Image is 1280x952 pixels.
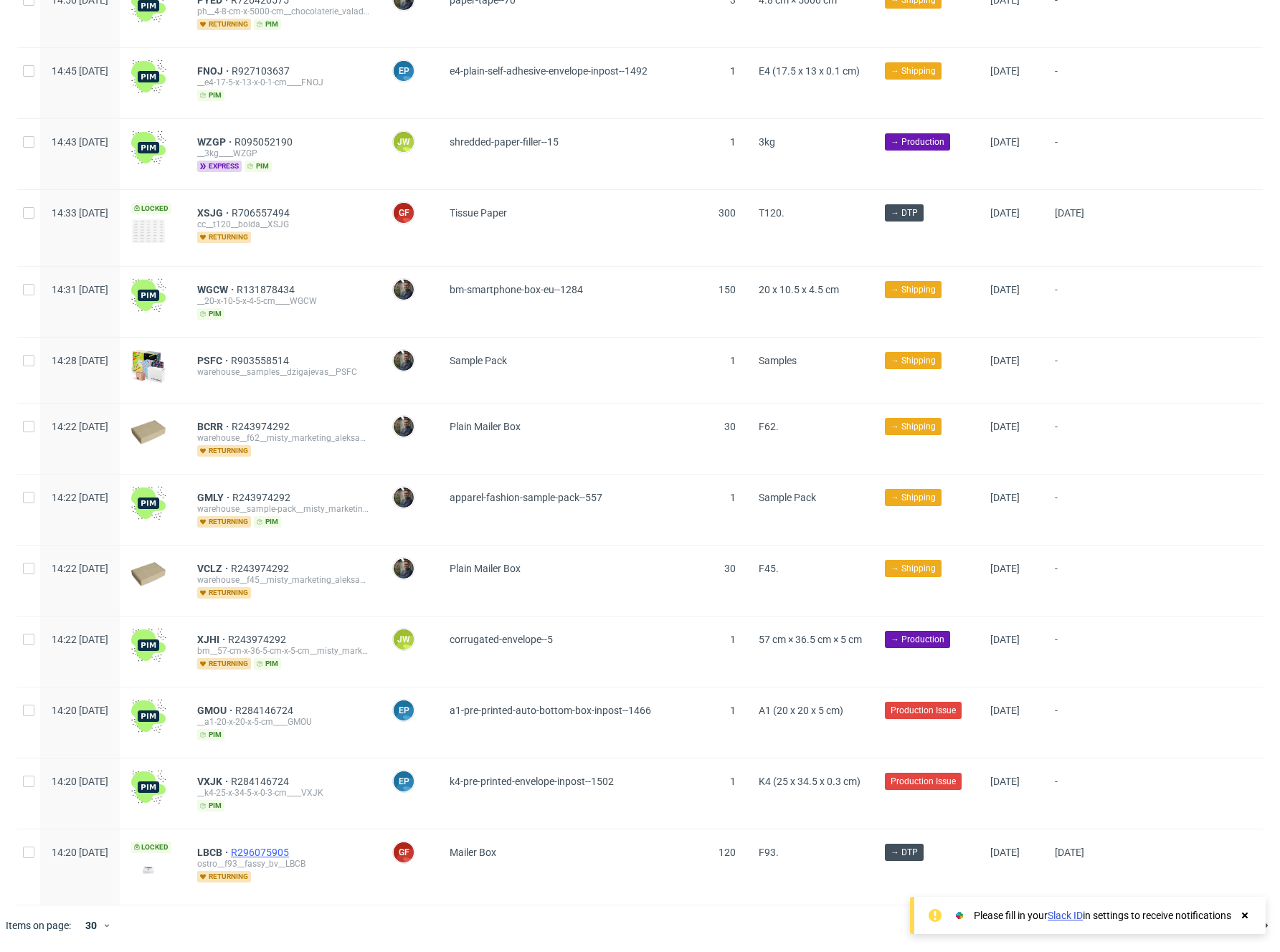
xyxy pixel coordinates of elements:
span: → Shipping [891,354,936,367]
span: - [1055,355,1106,386]
span: - [1055,136,1106,172]
img: wHgJFi1I6lmhQAAAABJRU5ErkJggg== [131,486,166,520]
span: R284146724 [235,705,296,716]
span: LBCB [197,847,231,858]
span: - [1055,65,1106,101]
span: K4 (25 x 34.5 x 0.3 cm) [759,776,861,787]
span: [DATE] [1055,207,1084,219]
span: [DATE] [990,284,1020,295]
span: → Shipping [891,283,936,296]
img: plain-eco.9b3ba858dad33fd82c36.png [131,562,166,586]
span: corrugated-envelope--5 [450,634,553,645]
img: Maciej Sobola [394,487,414,508]
a: WGCW [197,284,237,295]
span: 20 x 10.5 x 4.5 cm [759,284,839,295]
img: sample-icon.16e107be6ad460a3e330.png [131,349,166,384]
span: 14:22 [DATE] [52,563,108,574]
span: 1 [730,355,736,366]
span: returning [197,587,251,599]
span: 120 [719,847,736,858]
a: R296075905 [231,847,292,858]
a: R243974292 [232,421,293,432]
span: pim [254,516,281,528]
img: wHgJFi1I6lmhQAAAABJRU5ErkJggg== [131,59,166,94]
span: [DATE] [990,492,1020,503]
a: R706557494 [232,207,293,219]
span: [DATE] [990,136,1020,148]
span: pim [197,308,224,320]
a: FNOJ [197,65,232,77]
span: → Shipping [891,65,936,77]
a: GMOU [197,705,235,716]
span: → Production [891,135,944,148]
span: 1 [730,634,736,645]
img: data [131,219,166,243]
div: bm__57-cm-x-36-5-cm-x-5-cm__misty_marketing_aleksandra_swiderska__XJHI [197,645,369,657]
span: pim [254,658,281,670]
span: → DTP [891,206,918,219]
span: R095052190 [234,136,295,148]
span: 14:45 [DATE] [52,65,108,77]
span: [DATE] [990,705,1020,716]
span: T120. [759,207,784,219]
a: R284146724 [231,776,292,787]
img: wHgJFi1I6lmhQAAAABJRU5ErkJggg== [131,628,166,662]
span: 30 [724,421,736,432]
span: 14:33 [DATE] [52,207,108,219]
a: VCLZ [197,563,231,574]
span: - [1055,421,1106,457]
span: pim [245,161,272,172]
div: __a1-20-x-20-x-5-cm____GMOU [197,716,369,728]
span: R243974292 [232,492,293,503]
span: pim [197,729,224,741]
span: A1 (20 x 20 x 5 cm) [759,705,843,716]
a: GMLY [197,492,232,503]
a: PSFC [197,355,231,366]
span: 57 cm × 36.5 cm × 5 cm [759,634,862,645]
span: pim [197,90,224,101]
span: returning [197,445,251,457]
span: Tissue Paper [450,207,507,219]
img: wHgJFi1I6lmhQAAAABJRU5ErkJggg== [131,278,166,313]
span: → Shipping [891,491,936,504]
span: Production Issue [891,704,956,717]
img: plain-eco.9b3ba858dad33fd82c36.png [131,420,166,444]
span: 14:22 [DATE] [52,421,108,432]
span: XSJG [197,207,232,219]
img: Maciej Sobola [394,558,414,579]
a: R243974292 [228,634,289,645]
a: Slack ID [1048,910,1083,921]
span: 14:20 [DATE] [52,847,108,858]
span: Plain Mailer Box [450,563,521,574]
div: __k4-25-x-34-5-x-0-3-cm____VXJK [197,787,369,799]
div: warehouse__samples__dzigajevas__PSFC [197,366,369,378]
span: Plain Mailer Box [450,421,521,432]
span: [DATE] [990,355,1020,366]
span: Samples [759,355,797,366]
span: returning [197,232,251,243]
span: bm-smartphone-box-eu--1284 [450,284,583,295]
div: ph__4-8-cm-x-5000-cm__chocolaterie_valadon__PYED [197,6,369,17]
div: __20-x-10-5-x-4-5-cm____WGCW [197,295,369,307]
span: 30 [724,563,736,574]
span: [DATE] [990,207,1020,219]
span: F62. [759,421,779,432]
a: XJHI [197,634,228,645]
a: VXJK [197,776,231,787]
div: Please fill in your in settings to receive notifications [974,908,1231,923]
figcaption: GF [394,842,414,862]
span: 3kg [759,136,775,148]
span: → DTP [891,846,918,859]
span: [DATE] [990,421,1020,432]
span: F93. [759,847,779,858]
span: 14:28 [DATE] [52,355,108,366]
div: ostro__f93__fassy_bv__LBCB [197,858,369,870]
img: Maciej Sobola [394,280,414,300]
